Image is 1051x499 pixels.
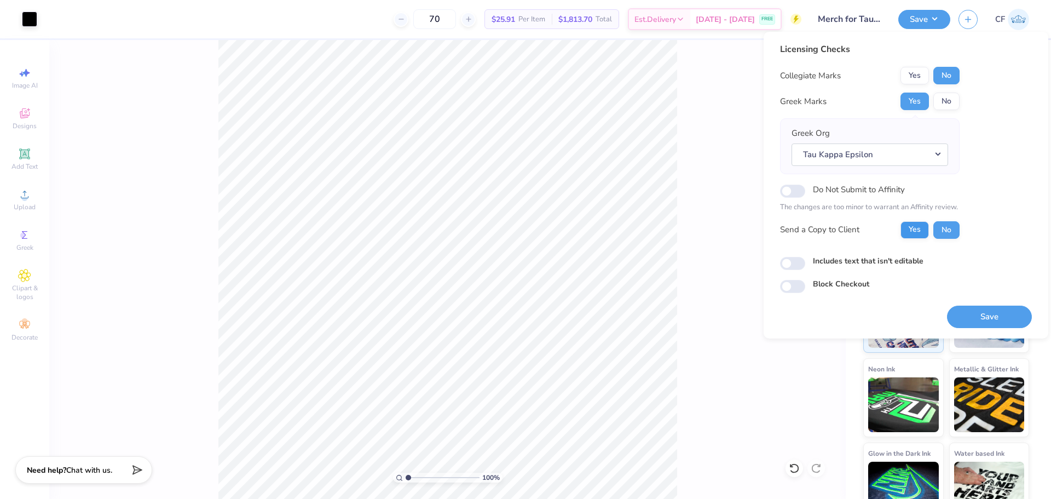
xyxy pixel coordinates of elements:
a: CF [995,9,1029,30]
button: Yes [900,67,929,84]
label: Block Checkout [813,278,869,290]
strong: Need help? [27,465,66,475]
img: Metallic & Glitter Ink [954,377,1025,432]
label: Do Not Submit to Affinity [813,182,905,197]
span: Per Item [518,14,545,25]
button: Yes [900,221,929,239]
span: Metallic & Glitter Ink [954,363,1019,375]
span: Image AI [12,81,38,90]
span: Clipart & logos [5,284,44,301]
img: Cholo Fernandez [1008,9,1029,30]
button: Tau Kappa Epsilon [792,144,948,166]
span: 100 % [482,473,500,483]
span: Chat with us. [66,465,112,475]
button: Save [898,10,950,29]
span: FREE [761,15,773,23]
p: The changes are too minor to warrant an Affinity review. [780,202,960,213]
span: Decorate [11,333,38,342]
span: Designs [13,122,37,130]
div: Greek Marks [780,95,827,108]
button: Save [947,306,1032,328]
span: [DATE] - [DATE] [696,14,755,25]
span: CF [995,13,1005,26]
span: Upload [14,203,36,211]
span: Greek [16,243,33,252]
button: No [933,221,960,239]
button: No [933,93,960,110]
span: $25.91 [492,14,515,25]
div: Licensing Checks [780,43,960,56]
div: Send a Copy to Client [780,223,859,236]
div: Collegiate Marks [780,70,841,82]
input: – – [413,9,456,29]
span: Water based Ink [954,448,1004,459]
label: Includes text that isn't editable [813,255,923,267]
button: Yes [900,93,929,110]
span: $1,813.70 [558,14,592,25]
span: Add Text [11,162,38,171]
span: Est. Delivery [634,14,676,25]
button: No [933,67,960,84]
span: Neon Ink [868,363,895,375]
img: Neon Ink [868,377,939,432]
span: Glow in the Dark Ink [868,448,931,459]
input: Untitled Design [810,8,890,30]
label: Greek Org [792,127,830,140]
span: Total [596,14,612,25]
